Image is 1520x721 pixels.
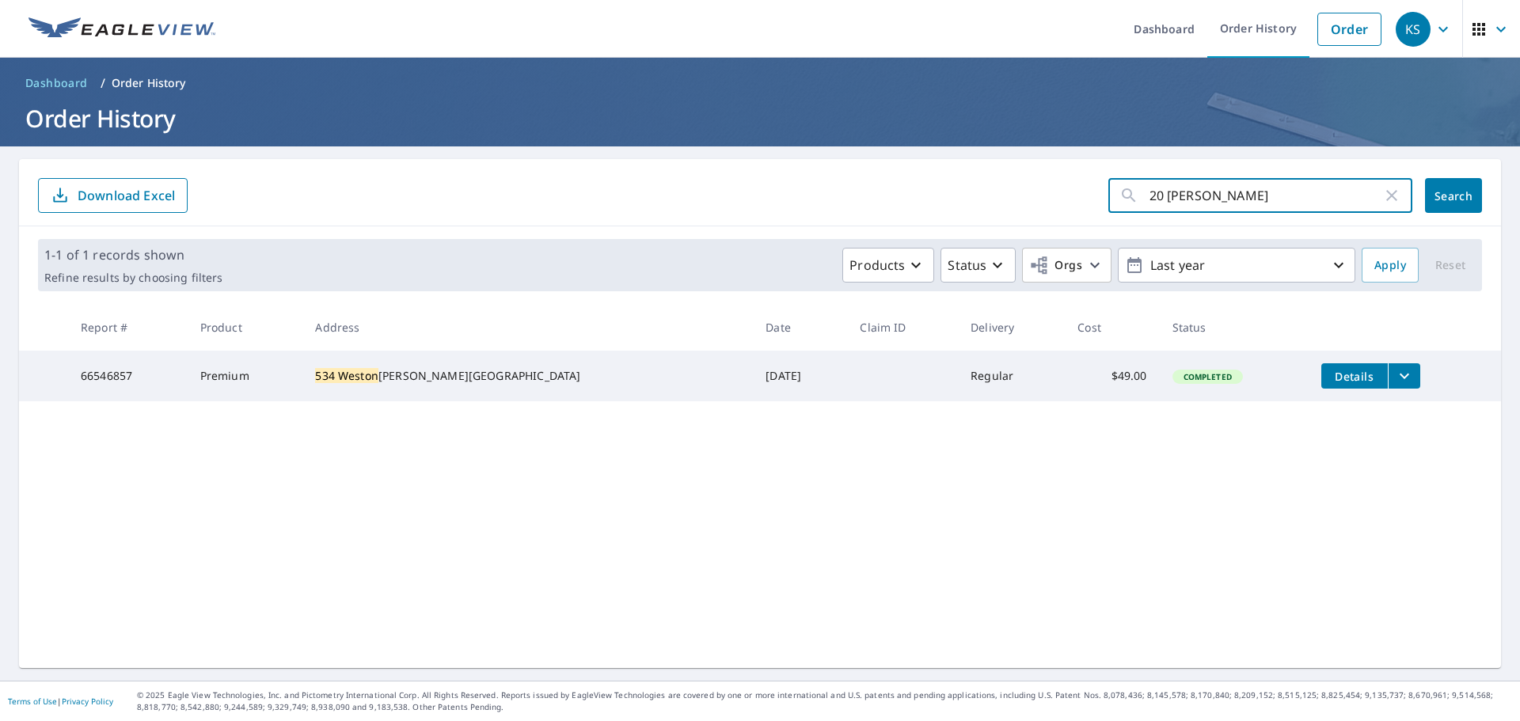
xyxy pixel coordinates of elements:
[188,304,303,351] th: Product
[112,75,186,91] p: Order History
[1438,188,1469,203] span: Search
[1029,256,1082,275] span: Orgs
[25,75,88,91] span: Dashboard
[44,271,222,285] p: Refine results by choosing filters
[849,256,905,275] p: Products
[1362,248,1419,283] button: Apply
[753,351,847,401] td: [DATE]
[19,70,94,96] a: Dashboard
[1118,248,1355,283] button: Last year
[842,248,934,283] button: Products
[28,17,215,41] img: EV Logo
[78,187,175,204] p: Download Excel
[1331,369,1378,384] span: Details
[315,368,378,383] mark: 534 Weston
[101,74,105,93] li: /
[1144,252,1329,279] p: Last year
[302,304,753,351] th: Address
[315,368,740,384] div: [PERSON_NAME][GEOGRAPHIC_DATA]
[68,351,188,401] td: 66546857
[8,696,113,706] p: |
[847,304,958,351] th: Claim ID
[753,304,847,351] th: Date
[1149,173,1382,218] input: Address, Report #, Claim ID, etc.
[948,256,986,275] p: Status
[940,248,1016,283] button: Status
[1425,178,1482,213] button: Search
[958,351,1065,401] td: Regular
[1396,12,1431,47] div: KS
[1321,363,1388,389] button: detailsBtn-66546857
[1065,304,1159,351] th: Cost
[8,696,57,707] a: Terms of Use
[1374,256,1406,275] span: Apply
[19,102,1501,135] h1: Order History
[1388,363,1420,389] button: filesDropdownBtn-66546857
[1174,371,1241,382] span: Completed
[68,304,188,351] th: Report #
[137,689,1512,713] p: © 2025 Eagle View Technologies, Inc. and Pictometry International Corp. All Rights Reserved. Repo...
[958,304,1065,351] th: Delivery
[44,245,222,264] p: 1-1 of 1 records shown
[38,178,188,213] button: Download Excel
[188,351,303,401] td: Premium
[62,696,113,707] a: Privacy Policy
[1065,351,1159,401] td: $49.00
[19,70,1501,96] nav: breadcrumb
[1317,13,1381,46] a: Order
[1022,248,1111,283] button: Orgs
[1160,304,1309,351] th: Status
